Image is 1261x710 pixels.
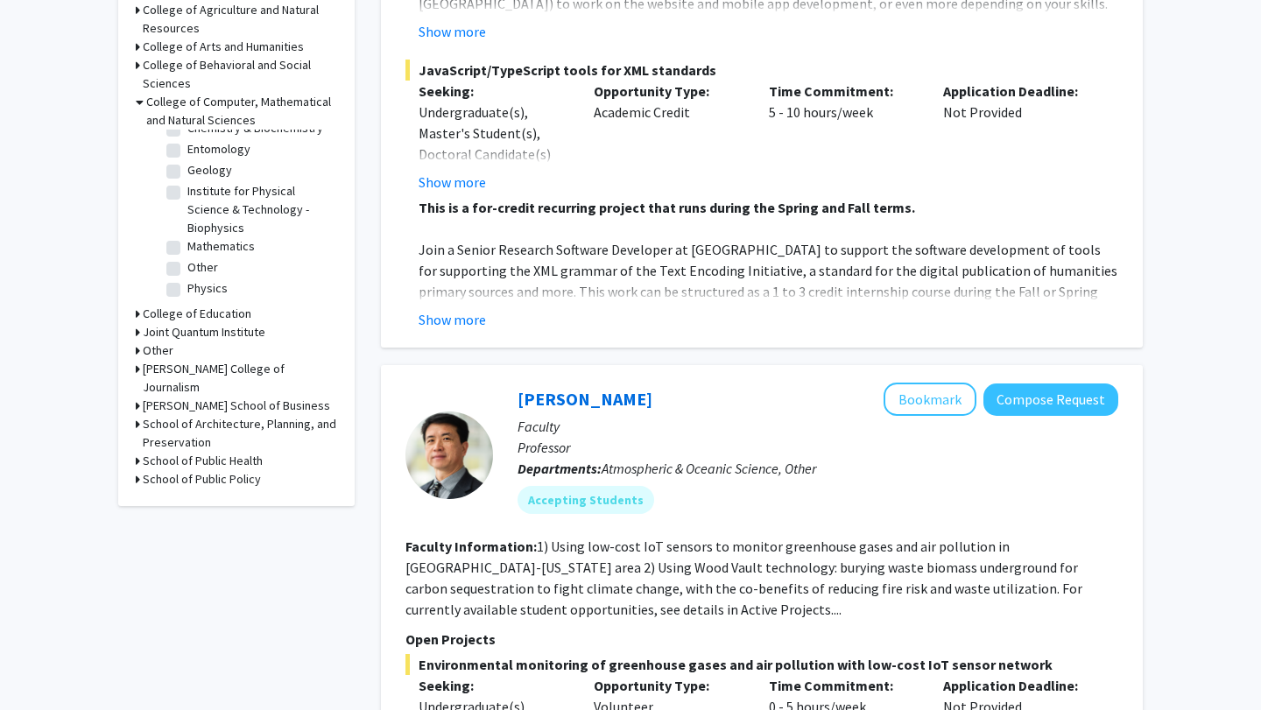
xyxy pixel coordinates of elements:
h3: College of Education [143,305,251,323]
div: Undergraduate(s), Master's Student(s), Doctoral Candidate(s) (PhD, MD, DMD, PharmD, etc.) [419,102,567,207]
p: Opportunity Type: [594,675,743,696]
span: Environmental monitoring of greenhouse gases and air pollution with low-cost IoT sensor network [405,654,1118,675]
p: Professor [518,437,1118,458]
label: Other [187,258,218,277]
fg-read-more: 1) Using low-cost IoT sensors to monitor greenhouse gases and air pollution in [GEOGRAPHIC_DATA]-... [405,538,1082,618]
h3: School of Public Health [143,452,263,470]
label: Geology [187,161,232,179]
a: [PERSON_NAME] [518,388,652,410]
label: Entomology [187,140,250,158]
p: Opportunity Type: [594,81,743,102]
p: Seeking: [419,675,567,696]
span: JavaScript/TypeScript tools for XML standards [405,60,1118,81]
h3: [PERSON_NAME] School of Business [143,397,330,415]
label: Mathematics [187,237,255,256]
div: Academic Credit [581,81,756,193]
h3: College of Behavioral and Social Sciences [143,56,337,93]
p: Open Projects [405,629,1118,650]
h3: [PERSON_NAME] College of Journalism [143,360,337,397]
h3: Other [143,341,173,360]
button: Compose Request to Ning Zeng [983,383,1118,416]
p: Time Commitment: [769,675,918,696]
div: Not Provided [930,81,1105,193]
strong: This is a for-credit recurring project that runs during the Spring and Fall terms. [419,199,915,216]
button: Show more [419,21,486,42]
h3: Joint Quantum Institute [143,323,265,341]
label: Institute for Physical Science & Technology - Biophysics [187,182,333,237]
b: Faculty Information: [405,538,537,555]
h3: School of Architecture, Planning, and Preservation [143,415,337,452]
button: Show more [419,172,486,193]
h3: College of Agriculture and Natural Resources [143,1,337,38]
label: Physics [187,279,228,298]
button: Show more [419,309,486,330]
div: 5 - 10 hours/week [756,81,931,193]
span: Atmospheric & Oceanic Science, Other [602,460,816,477]
p: Join a Senior Research Software Developer at [GEOGRAPHIC_DATA] to support the software developmen... [419,239,1118,323]
h3: College of Computer, Mathematical and Natural Sciences [146,93,337,130]
mat-chip: Accepting Students [518,486,654,514]
p: Application Deadline: [943,675,1092,696]
button: Add Ning Zeng to Bookmarks [884,383,976,416]
iframe: Chat [13,631,74,697]
p: Application Deadline: [943,81,1092,102]
h3: College of Arts and Humanities [143,38,304,56]
b: Departments: [518,460,602,477]
h3: School of Public Policy [143,470,261,489]
p: Time Commitment: [769,81,918,102]
p: Faculty [518,416,1118,437]
p: Seeking: [419,81,567,102]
